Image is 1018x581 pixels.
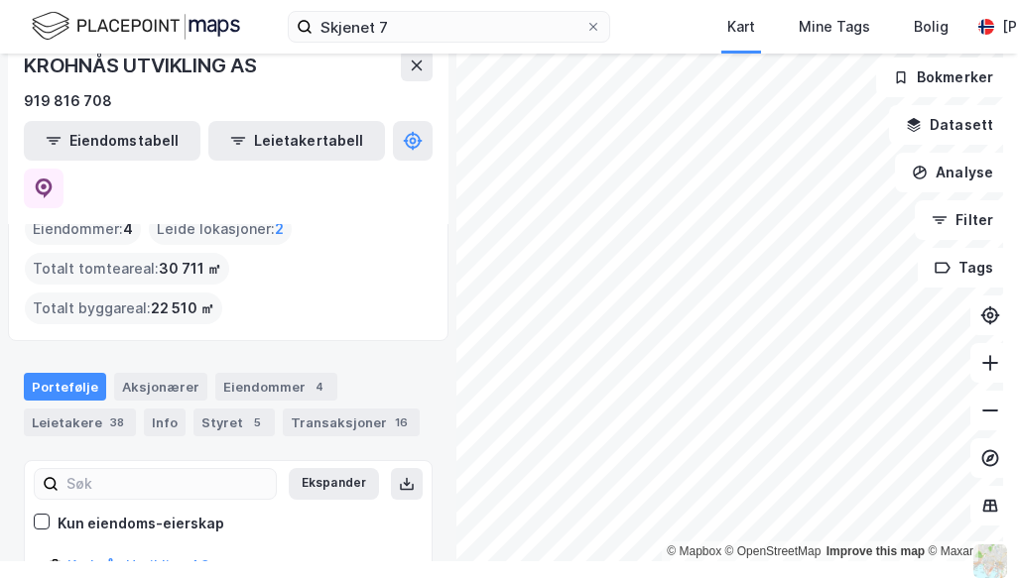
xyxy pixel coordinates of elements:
button: Ekspander [289,468,379,500]
div: Styret [193,408,275,436]
div: Transaksjoner [283,408,420,436]
div: Kart [727,15,755,39]
button: Tags [918,248,1010,288]
div: Portefølje [24,373,106,401]
div: 38 [106,412,128,432]
img: logo.f888ab2527a4732fd821a326f86c7f29.svg [32,9,240,44]
div: Aksjonærer [114,373,207,401]
div: Bolig [914,15,949,39]
span: 22 510 ㎡ [151,296,214,320]
div: Leide lokasjoner : [149,213,292,245]
div: Mine Tags [799,15,870,39]
a: OpenStreetMap [725,544,822,558]
div: Eiendommer : [25,213,141,245]
span: 2 [275,217,284,241]
div: KROHNÅS UTVIKLING AS [24,50,261,81]
span: 30 711 ㎡ [159,257,221,281]
a: Krohnås Utvikling AS [67,557,209,574]
div: Totalt tomteareal : [25,253,229,285]
button: Bokmerker [876,58,1010,97]
a: Improve this map [827,544,925,558]
div: Info [144,408,186,436]
div: 16 [391,412,412,432]
div: 5 [247,412,267,432]
div: Kun eiendoms-eierskap [58,512,224,535]
input: Søk [59,469,276,499]
div: Totalt byggareal : [25,292,222,324]
span: 4 [123,217,133,241]
div: Eiendommer [215,373,337,401]
button: Leietakertabell [208,121,385,161]
div: 4 [310,377,329,397]
div: 919 816 708 [24,89,112,113]
iframe: Chat Widget [919,486,1018,581]
button: Analyse [895,153,1010,192]
a: Mapbox [667,544,721,558]
button: Datasett [889,105,1010,145]
button: Eiendomstabell [24,121,200,161]
input: Søk på adresse, matrikkel, gårdeiere, leietakere eller personer [313,12,585,42]
button: Filter [915,200,1010,240]
div: Leietakere [24,408,136,436]
div: Kontrollprogram for chat [919,486,1018,581]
